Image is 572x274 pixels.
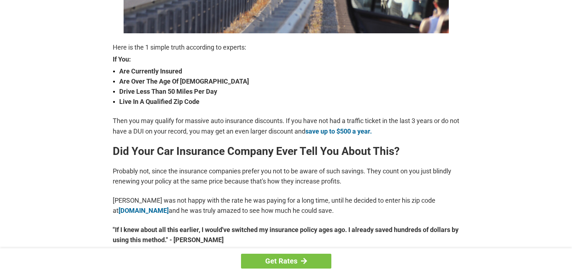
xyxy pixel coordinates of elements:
[113,116,460,136] p: Then you may qualify for massive auto insurance discounts. If you have not had a traffic ticket i...
[241,254,331,269] a: Get Rates
[119,87,460,97] strong: Drive Less Than 50 Miles Per Day
[113,195,460,216] p: [PERSON_NAME] was not happy with the rate he was paying for a long time, until he decided to ente...
[119,76,460,87] strong: Are Over The Age Of [DEMOGRAPHIC_DATA]
[119,207,169,214] a: [DOMAIN_NAME]
[113,42,460,52] p: Here is the 1 simple truth according to experts:
[113,146,460,157] h2: Did Your Car Insurance Company Ever Tell You About This?
[113,225,460,245] strong: "If I knew about all this earlier, I would've switched my insurance policy ages ago. I already sa...
[113,56,460,63] strong: If You:
[113,166,460,186] p: Probably not, since the insurance companies prefer you not to be aware of such savings. They coun...
[119,66,460,76] strong: Are Currently Insured
[305,127,372,135] a: save up to $500 a year.
[119,97,460,107] strong: Live In A Qualified Zip Code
